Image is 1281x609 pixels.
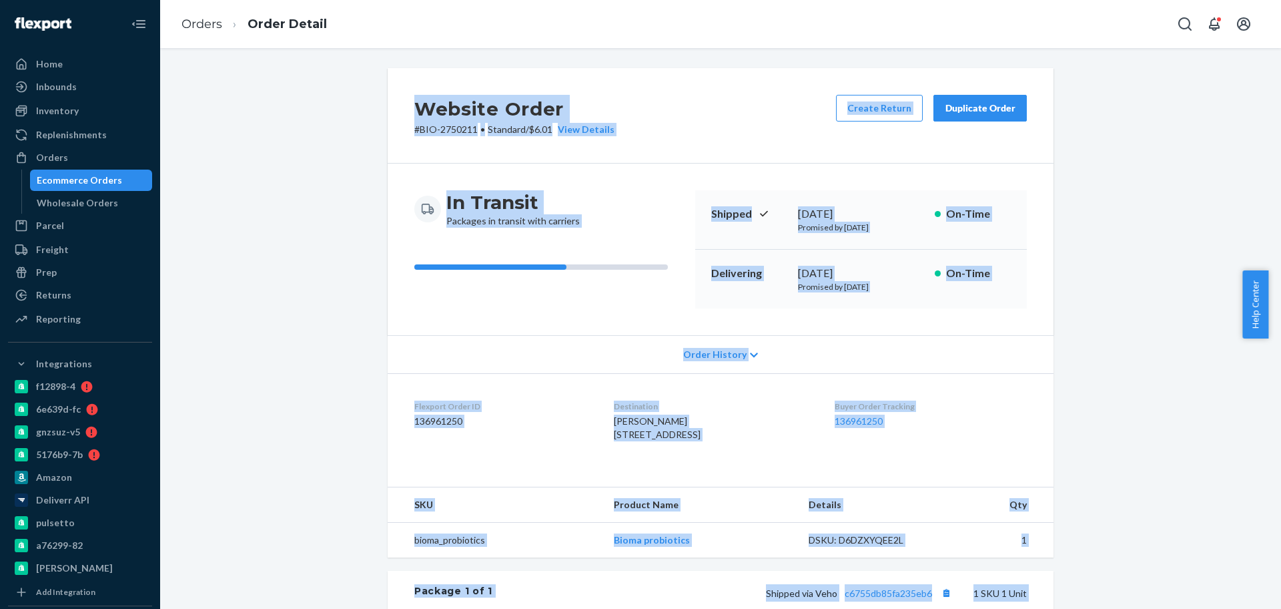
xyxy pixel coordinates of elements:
[552,123,614,136] button: View Details
[15,17,71,31] img: Flexport logo
[36,471,72,484] div: Amazon
[614,401,813,412] dt: Destination
[798,266,924,281] div: [DATE]
[8,376,152,397] a: f12898-4
[8,147,152,168] a: Orders
[944,487,1053,523] th: Qty
[8,309,152,330] a: Reporting
[836,95,923,122] button: Create Return
[171,5,338,44] ol: breadcrumbs
[683,348,747,361] span: Order History
[446,190,580,214] h3: In Transit
[414,95,614,123] h2: Website Order
[937,584,955,602] button: Copy tracking number
[614,534,690,546] a: Bioma probiotics
[845,588,932,599] a: c6755db85fa235eb6
[36,425,80,439] div: gnzsuz-v5
[181,17,222,31] a: Orders
[36,586,95,598] div: Add Integration
[446,190,580,228] div: Packages in transit with carriers
[8,467,152,488] a: Amazon
[1230,11,1257,37] button: Open account menu
[798,487,945,523] th: Details
[36,539,83,552] div: a76299-82
[480,124,485,135] span: •
[36,243,69,256] div: Freight
[8,421,152,443] a: gnzsuz-v5
[798,206,924,222] div: [DATE]
[36,104,79,118] div: Inventory
[36,493,89,507] div: Deliverr API
[933,95,1027,122] button: Duplicate Order
[36,448,83,461] div: 5176b9-7b
[36,357,92,371] div: Integrations
[8,535,152,556] a: a76299-82
[36,516,75,530] div: pulsetto
[414,123,614,136] p: # BIO-2750211 / $6.01
[388,487,603,523] th: SKU
[603,487,797,523] th: Product Name
[36,403,81,416] div: 6e639d-fc
[36,266,57,279] div: Prep
[8,584,152,600] a: Add Integration
[37,174,122,187] div: Ecommerce Orders
[30,192,153,214] a: Wholesale Orders
[8,239,152,260] a: Freight
[125,11,152,37] button: Close Navigation
[1201,11,1228,37] button: Open notifications
[8,489,152,511] a: Deliverr API
[614,415,701,440] span: [PERSON_NAME] [STREET_ADDRESS]
[809,534,934,547] div: DSKU: D6DZXYQEE2L
[36,562,113,575] div: [PERSON_NAME]
[414,415,592,428] dd: 136961250
[36,313,81,326] div: Reporting
[945,101,1015,115] div: Duplicate Order
[8,53,152,75] a: Home
[946,206,1011,222] p: On-Time
[835,401,1027,412] dt: Buyer Order Tracking
[27,9,75,21] span: Support
[492,584,1027,602] div: 1 SKU 1 Unit
[8,76,152,97] a: Inbounds
[944,523,1053,558] td: 1
[388,523,603,558] td: bioma_probiotics
[36,128,107,142] div: Replenishments
[36,57,63,71] div: Home
[36,151,68,164] div: Orders
[8,558,152,579] a: [PERSON_NAME]
[8,284,152,306] a: Returns
[8,262,152,283] a: Prep
[1172,11,1198,37] button: Open Search Box
[36,288,71,302] div: Returns
[946,266,1011,281] p: On-Time
[8,124,152,146] a: Replenishments
[8,399,152,420] a: 6e639d-fc
[1242,270,1268,339] button: Help Center
[798,281,924,292] p: Promised by [DATE]
[8,512,152,534] a: pulsetto
[488,124,526,135] span: Standard
[414,401,592,412] dt: Flexport Order ID
[36,219,64,232] div: Parcel
[711,206,787,222] p: Shipped
[30,170,153,191] a: Ecommerce Orders
[766,588,955,599] span: Shipped via Veho
[8,215,152,236] a: Parcel
[8,444,152,465] a: 5176b9-7b
[36,380,75,393] div: f12898-4
[36,80,77,93] div: Inbounds
[248,17,327,31] a: Order Detail
[711,266,787,281] p: Delivering
[8,353,152,375] button: Integrations
[8,100,152,122] a: Inventory
[835,415,883,427] a: 136961250
[798,222,924,233] p: Promised by [DATE]
[37,196,118,210] div: Wholesale Orders
[414,584,492,602] div: Package 1 of 1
